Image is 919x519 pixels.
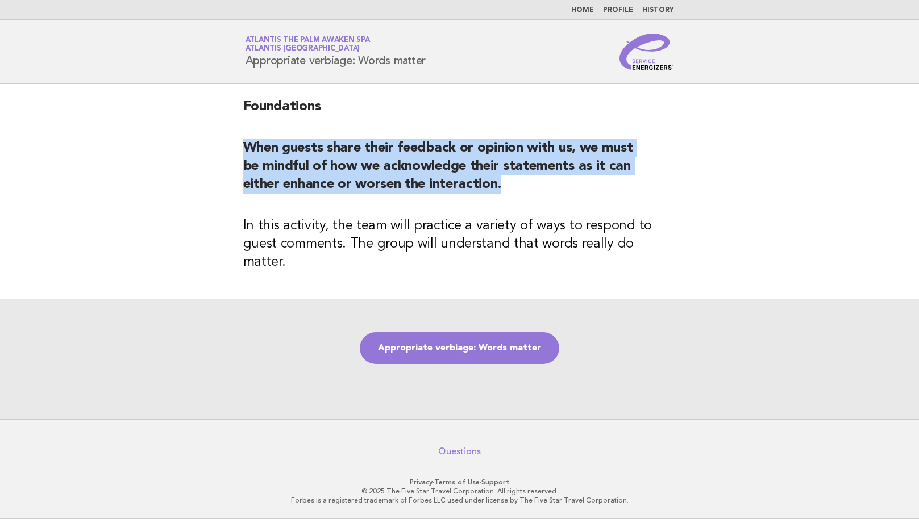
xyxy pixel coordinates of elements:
a: Appropriate verbiage: Words matter [360,332,559,364]
h1: Appropriate verbiage: Words matter [246,37,426,66]
a: Support [481,478,509,486]
a: Questions [438,446,481,457]
a: History [642,7,674,14]
a: Home [571,7,594,14]
p: © 2025 The Five Star Travel Corporation. All rights reserved. [112,487,808,496]
p: · · [112,478,808,487]
img: Service Energizers [619,34,674,70]
a: Terms of Use [434,478,480,486]
a: Privacy [410,478,433,486]
h3: In this activity, the team will practice a variety of ways to respond to guest comments. The grou... [243,217,676,271]
h2: When guests share their feedback or opinion with us, we must be mindful of how we acknowledge the... [243,139,676,203]
p: Forbes is a registered trademark of Forbes LLC used under license by The Five Star Travel Corpora... [112,496,808,505]
a: Profile [603,7,633,14]
h2: Foundations [243,98,676,125]
span: Atlantis [GEOGRAPHIC_DATA] [246,45,360,53]
a: Atlantis The Palm Awaken SpaAtlantis [GEOGRAPHIC_DATA] [246,36,370,52]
